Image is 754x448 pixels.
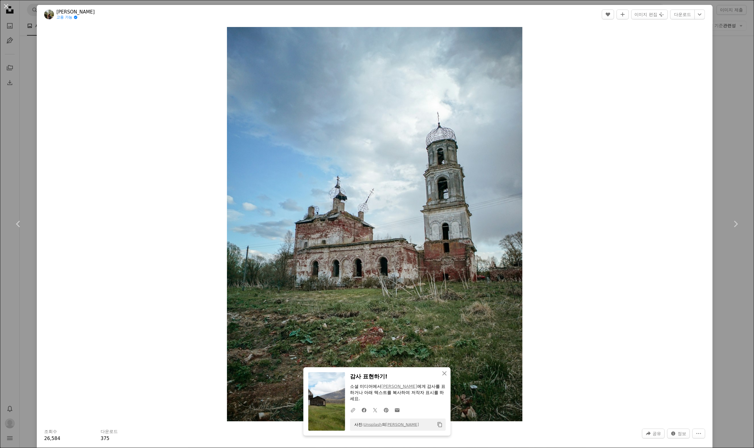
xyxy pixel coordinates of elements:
[350,372,446,381] h3: 감사 표현하기!
[381,384,417,389] a: [PERSON_NAME]
[652,429,661,438] span: 공유
[381,404,392,416] a: Pinterest에 공유
[670,10,695,19] a: 다운로드
[717,195,754,253] a: 다음
[350,384,446,402] p: 소셜 미디어에서 에게 감사를 표하거나 아래 텍스트를 복사하여 저작자 표시를 하세요.
[101,429,118,435] h3: 다운로드
[617,10,629,19] button: 컬렉션에 추가
[602,10,614,19] button: 좋아요
[44,429,57,435] h3: 조회수
[667,429,690,438] button: 이 이미지 관련 통계
[359,404,370,416] a: Facebook에 공유
[101,436,110,441] span: 375
[56,9,95,15] a: [PERSON_NAME]
[227,27,522,421] button: 이 이미지 확대
[364,422,382,427] a: Unsplash
[386,422,419,427] a: [PERSON_NAME]
[678,429,686,438] span: 정보
[351,420,419,430] span: 사진: 의
[44,10,54,19] img: Vera Gorbunova의 프로필로 이동
[435,419,445,430] button: 클립보드에 복사하기
[392,404,403,416] a: 이메일로 공유에 공유
[642,429,665,438] button: 이 이미지 공유
[44,436,60,441] span: 26,584
[692,429,705,438] button: 더 많은 작업
[370,404,381,416] a: Twitter에 공유
[227,27,522,421] img: 낮 동안 푸른 하늘 아래 갈색과 흰색 콘크리트 교회
[631,10,668,19] button: 이미지 편집
[56,15,95,20] a: 고용 가능
[694,10,705,19] button: 다운로드 크기 선택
